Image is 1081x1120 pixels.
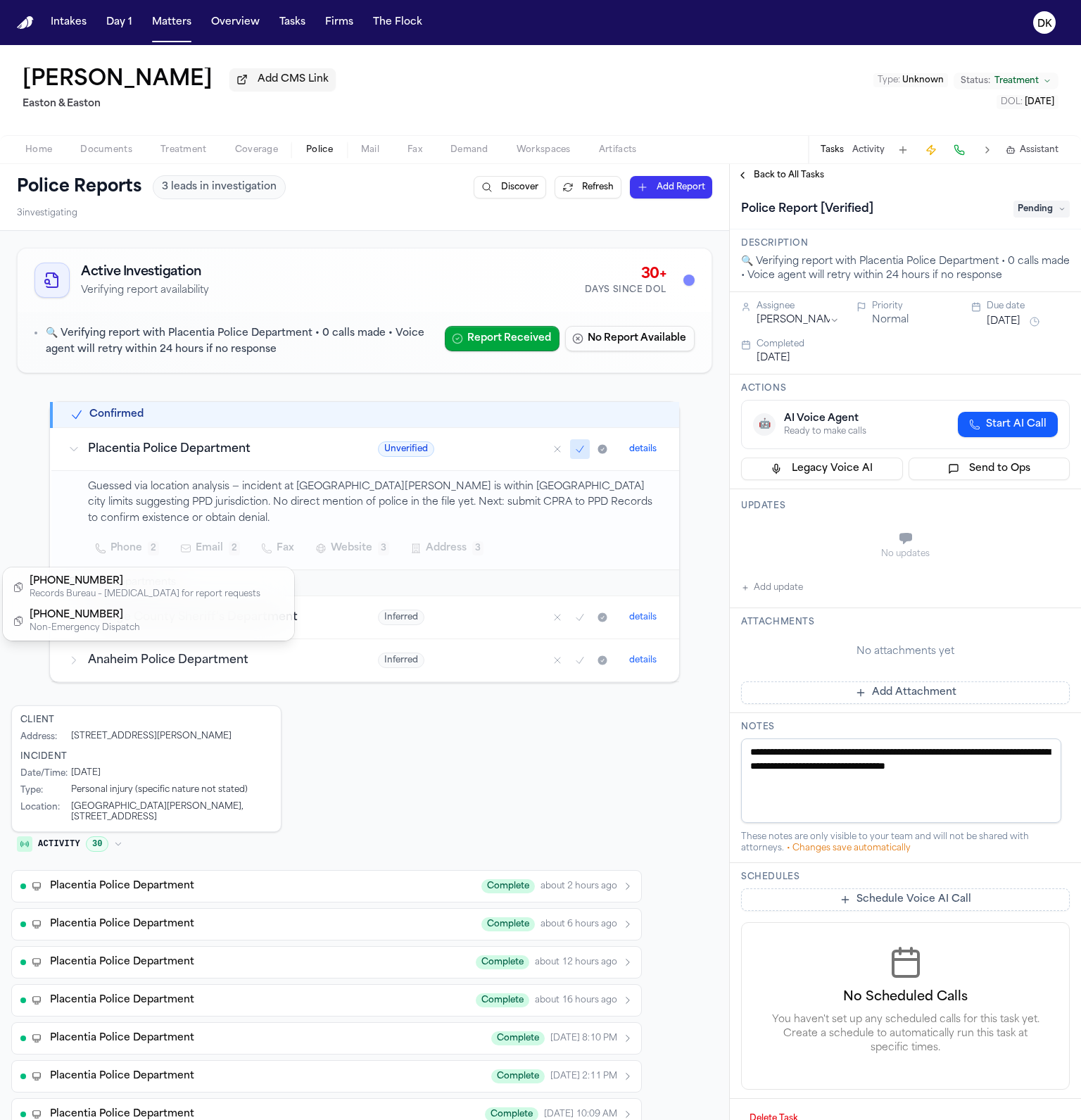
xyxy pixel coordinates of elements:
[88,536,167,561] button: Phone2
[30,574,260,589] div: [PHONE_NUMBER]
[30,622,260,634] div: Non-Emergency Dispatch
[30,608,260,622] div: [PHONE_NUMBER]
[30,589,260,600] div: Records Bureau – [MEDICAL_DATA] for report requests
[3,567,294,641] div: Phone2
